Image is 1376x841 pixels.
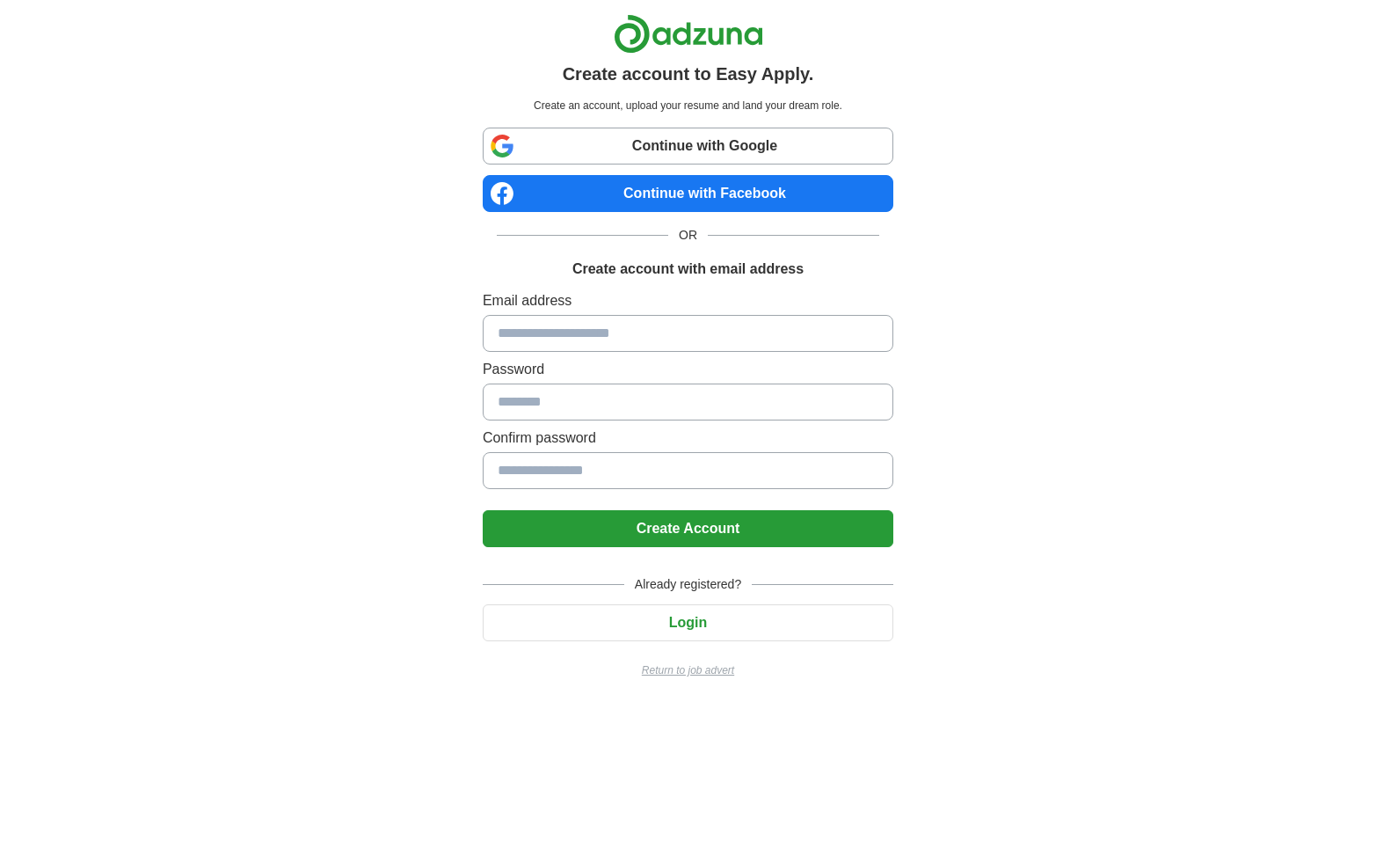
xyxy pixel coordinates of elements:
span: OR [668,226,708,245]
a: Return to job advert [483,662,893,678]
button: Create Account [483,510,893,547]
label: Confirm password [483,428,893,449]
label: Email address [483,290,893,311]
img: Adzuna logo [614,14,763,54]
a: Login [483,615,893,630]
button: Login [483,604,893,641]
p: Create an account, upload your resume and land your dream role. [486,98,890,113]
h1: Create account to Easy Apply. [563,61,814,87]
h1: Create account with email address [572,259,804,280]
a: Continue with Google [483,128,893,165]
label: Password [483,359,893,380]
a: Continue with Facebook [483,175,893,212]
span: Already registered? [624,575,752,594]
